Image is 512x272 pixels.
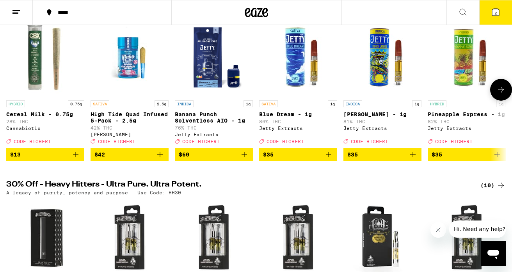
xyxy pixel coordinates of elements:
[267,139,304,144] span: CODE HIGHFRI
[6,181,468,190] h2: 30% Off - Heavy Hitters - Ultra Pure. Ultra Potent.
[428,111,506,117] p: Pineapple Express - 1g
[435,139,473,144] span: CODE HIGHFRI
[449,220,506,238] iframe: Message from company
[6,148,84,161] button: Add to bag
[14,139,51,144] span: CODE HIGHFRI
[259,18,337,96] img: Jetty Extracts - Blue Dream - 1g
[259,126,337,131] div: Jetty Extracts
[481,241,506,266] iframe: Button to launch messaging window
[328,100,337,107] p: 1g
[91,148,169,161] button: Add to bag
[6,190,181,195] p: A legacy of purity, potency and purpose - Use Code: HH30
[259,18,337,148] a: Open page for Blue Dream - 1g from Jetty Extracts
[428,119,506,124] p: 82% THC
[351,139,388,144] span: CODE HIGHFRI
[428,148,506,161] button: Add to bag
[432,151,442,158] span: $35
[428,126,506,131] div: Jetty Extracts
[91,18,169,148] a: Open page for High Tide Quad Infused 5-Pack - 2.5g from Jeeter
[6,18,84,96] img: Cannabiotix - Cereal Milk - 0.75g
[175,111,253,124] p: Banana Punch Solventless AIO - 1g
[175,18,253,96] img: Jetty Extracts - Banana Punch Solventless AIO - 1g
[496,100,506,107] p: 1g
[479,0,512,25] button: 2
[343,18,421,148] a: Open page for King Louis - 1g from Jetty Extracts
[343,148,421,161] button: Add to bag
[6,126,84,131] div: Cannabiotix
[6,111,84,117] p: Cereal Milk - 0.75g
[494,11,497,15] span: 2
[259,111,337,117] p: Blue Dream - 1g
[179,151,189,158] span: $60
[428,18,506,96] img: Jetty Extracts - Pineapple Express - 1g
[343,18,421,96] img: Jetty Extracts - King Louis - 1g
[91,18,169,96] img: Jeeter - High Tide Quad Infused 5-Pack - 2.5g
[343,100,362,107] p: INDICA
[94,151,105,158] span: $42
[244,100,253,107] p: 1g
[6,100,25,107] p: HYBRID
[155,100,169,107] p: 2.5g
[6,119,84,124] p: 28% THC
[428,100,446,107] p: HYBRID
[175,100,194,107] p: INDICA
[412,100,421,107] p: 1g
[259,100,278,107] p: SATIVA
[175,125,253,130] p: 76% THC
[91,111,169,124] p: High Tide Quad Infused 5-Pack - 2.5g
[175,148,253,161] button: Add to bag
[175,132,253,137] div: Jetty Extracts
[6,18,84,148] a: Open page for Cereal Milk - 0.75g from Cannabiotix
[10,151,21,158] span: $13
[347,151,358,158] span: $35
[175,18,253,148] a: Open page for Banana Punch Solventless AIO - 1g from Jetty Extracts
[480,181,506,190] a: (10)
[259,119,337,124] p: 86% THC
[343,111,421,117] p: [PERSON_NAME] - 1g
[343,119,421,124] p: 81% THC
[428,18,506,148] a: Open page for Pineapple Express - 1g from Jetty Extracts
[68,100,84,107] p: 0.75g
[91,125,169,130] p: 42% THC
[263,151,274,158] span: $35
[259,148,337,161] button: Add to bag
[182,139,220,144] span: CODE HIGHFRI
[430,222,446,238] iframe: Close message
[91,132,169,137] div: [PERSON_NAME]
[91,100,109,107] p: SATIVA
[98,139,135,144] span: CODE HIGHFRI
[343,126,421,131] div: Jetty Extracts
